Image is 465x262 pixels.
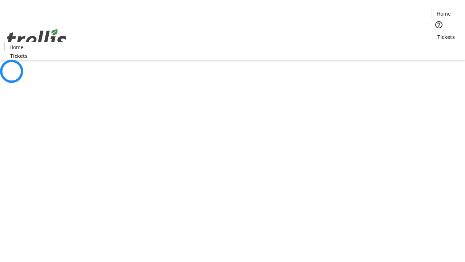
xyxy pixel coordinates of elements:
span: Home [437,10,451,17]
span: Tickets [437,33,455,41]
a: Home [432,10,455,17]
a: Tickets [4,52,33,60]
img: Orient E2E Organization HrWo1i01yf's Logo [4,21,69,57]
span: Home [9,43,24,51]
span: Tickets [10,52,28,60]
button: Help [432,17,446,32]
a: Home [5,43,28,51]
button: Cart [432,41,446,55]
a: Tickets [432,33,461,41]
